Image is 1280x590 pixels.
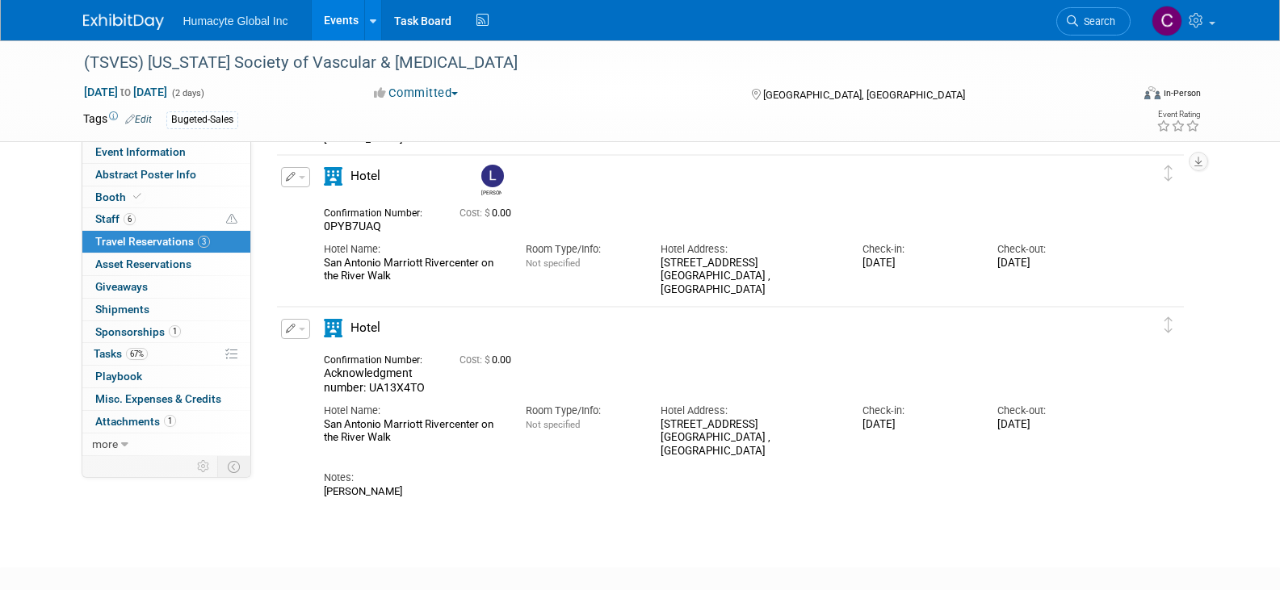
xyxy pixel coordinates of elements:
span: Not specified [526,257,580,269]
div: [STREET_ADDRESS] [GEOGRAPHIC_DATA] , [GEOGRAPHIC_DATA] [661,418,838,458]
a: Giveaways [82,276,250,298]
span: Playbook [95,370,142,383]
span: Event Information [95,145,186,158]
span: Staff [95,212,136,225]
div: Notes: [324,471,1109,485]
span: Travel Reservations [95,235,210,248]
span: 0.00 [460,207,518,219]
div: Room Type/Info: [526,242,636,257]
div: [DATE] [997,257,1108,270]
div: Linda Hamilton [481,187,502,196]
a: Travel Reservations3 [82,231,250,253]
div: San Antonio Marriott Rivercenter on the River Walk [324,257,502,284]
div: [STREET_ADDRESS] [GEOGRAPHIC_DATA] , [GEOGRAPHIC_DATA] [661,257,838,297]
i: Booth reservation complete [133,192,141,201]
span: Hotel [350,169,380,183]
div: Confirmation Number: [324,203,435,220]
a: Abstract Poster Info [82,164,250,186]
td: Personalize Event Tab Strip [190,456,218,477]
a: Event Information [82,141,250,163]
img: Carlos Martin Colindres [1152,6,1182,36]
i: Click and drag to move item [1165,317,1173,333]
div: [DATE] [862,257,973,270]
td: Toggle Event Tabs [217,456,250,477]
span: 1 [169,325,181,337]
td: Tags [83,111,152,129]
a: Misc. Expenses & Credits [82,388,250,410]
div: [PERSON_NAME] [324,485,1109,498]
span: Giveaways [95,280,148,293]
div: Hotel Name: [324,242,502,257]
div: [DATE] [997,418,1108,432]
div: Check-out: [997,404,1108,418]
span: (2 days) [170,88,204,98]
a: Booth [82,186,250,208]
i: Hotel [324,167,342,186]
span: Potential Scheduling Conflict -- at least one attendee is tagged in another overlapping event. [226,212,237,227]
a: Attachments1 [82,411,250,433]
img: ExhibitDay [83,14,164,30]
a: Shipments [82,299,250,320]
div: San Antonio Marriott Rivercenter on the River Walk [324,418,502,446]
div: Hotel Address: [661,242,838,257]
img: Linda Hamilton [481,165,504,187]
a: Sponsorships1 [82,321,250,343]
div: Bugeted-Sales [166,111,238,128]
span: Not specified [526,419,580,430]
span: 0.00 [460,354,518,366]
div: Confirmation Number: [324,349,435,366]
span: 67% [126,348,148,360]
span: Booth [95,190,145,203]
img: Format-Inperson.png [1144,86,1160,99]
span: to [118,86,133,98]
span: [DATE] [DATE] [83,85,168,99]
span: Cost: $ [460,354,492,366]
span: 1 [164,415,176,427]
i: Click and drag to move item [1165,165,1173,182]
div: Hotel Address: [661,404,838,418]
span: Attachments [95,415,176,428]
span: 3 [198,236,210,248]
div: Linda Hamilton [477,165,506,196]
div: (TSVES) [US_STATE] Society of Vascular & [MEDICAL_DATA] [78,48,1106,77]
div: Event Rating [1156,111,1200,119]
span: Search [1078,15,1115,27]
a: Asset Reservations [82,253,250,275]
div: Hotel Name: [324,404,502,418]
span: Hotel [350,320,380,335]
div: In-Person [1163,87,1201,99]
div: Check-out: [997,242,1108,257]
span: Sponsorships [95,325,181,338]
div: Event Format [1035,84,1202,108]
span: Cost: $ [460,207,492,219]
span: 0PYB7UAQ [324,220,381,232]
span: Misc. Expenses & Credits [95,392,221,405]
span: [GEOGRAPHIC_DATA], [GEOGRAPHIC_DATA] [763,89,965,101]
span: more [92,437,118,450]
div: [DATE] [862,418,973,432]
span: Tasks [94,347,148,360]
span: Humacyte Global Inc [183,15,288,27]
button: Committed [368,85,464,102]
a: Search [1056,7,1131,36]
div: Check-in: [862,404,973,418]
a: Tasks67% [82,343,250,365]
a: Edit [125,114,152,125]
i: Hotel [324,319,342,337]
span: Shipments [95,303,149,316]
span: Asset Reservations [95,257,191,270]
div: Check-in: [862,242,973,257]
a: Staff6 [82,208,250,230]
span: Abstract Poster Info [95,168,196,181]
span: 6 [124,213,136,225]
div: Room Type/Info: [526,404,636,418]
span: Acknowledgment number: UA13X4TO [324,366,425,394]
a: Playbook [82,366,250,387]
a: more [82,433,250,455]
